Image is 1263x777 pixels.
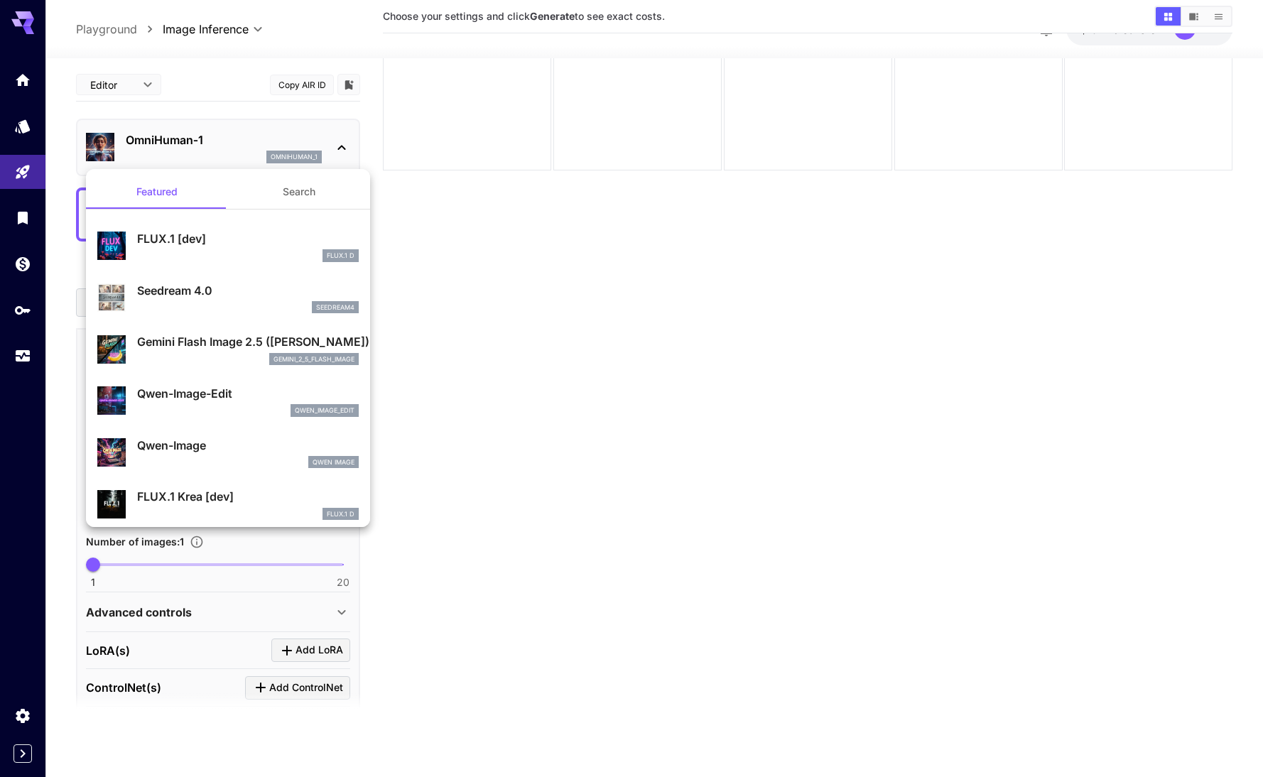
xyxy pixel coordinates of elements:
[137,282,359,299] p: Seedream 4.0
[97,482,359,526] div: FLUX.1 Krea [dev]FLUX.1 D
[137,437,359,454] p: Qwen-Image
[137,230,359,247] p: FLUX.1 [dev]
[86,175,228,209] button: Featured
[97,327,359,371] div: Gemini Flash Image 2.5 ([PERSON_NAME])gemini_2_5_flash_image
[228,175,370,209] button: Search
[327,251,354,261] p: FLUX.1 D
[137,333,359,350] p: Gemini Flash Image 2.5 ([PERSON_NAME])
[316,303,354,313] p: seedream4
[313,457,354,467] p: Qwen Image
[273,354,354,364] p: gemini_2_5_flash_image
[137,385,359,402] p: Qwen-Image-Edit
[97,379,359,423] div: Qwen-Image-Editqwen_image_edit
[295,406,354,415] p: qwen_image_edit
[137,488,359,505] p: FLUX.1 Krea [dev]
[97,431,359,474] div: Qwen-ImageQwen Image
[97,224,359,268] div: FLUX.1 [dev]FLUX.1 D
[327,509,354,519] p: FLUX.1 D
[97,276,359,320] div: Seedream 4.0seedream4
